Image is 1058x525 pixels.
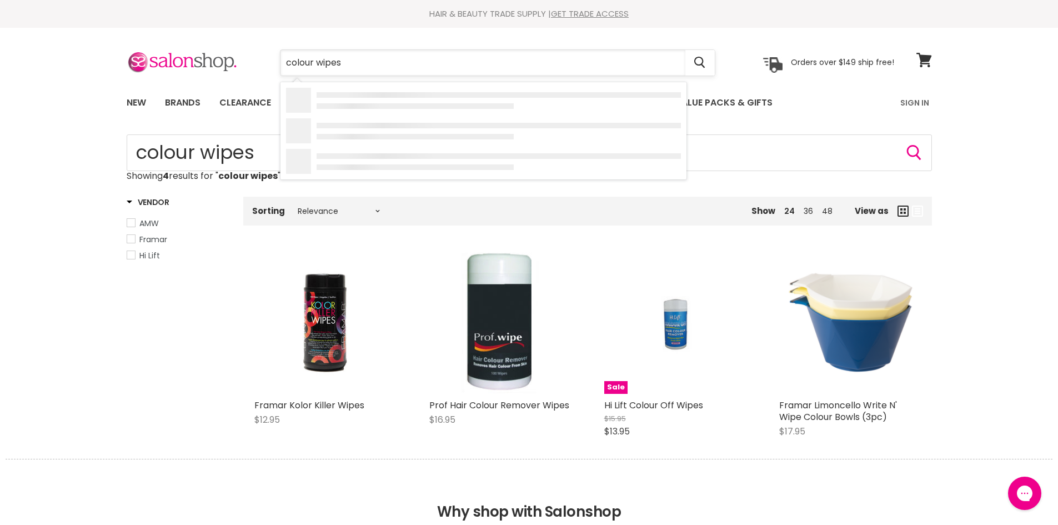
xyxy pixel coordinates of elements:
[751,205,775,217] span: Show
[127,134,932,171] form: Product
[667,91,781,114] a: Value Packs & Gifts
[127,217,229,229] a: AMW
[628,252,722,394] img: Hi Lift Colour Off Wipes
[254,252,396,394] img: Framar Kolor Killer Wipes
[254,413,280,426] span: $12.95
[784,206,795,217] a: 24
[779,252,921,394] img: Framar Limoncello Write N' Wipe Colour Bowls (3pc)
[894,91,936,114] a: Sign In
[113,87,946,119] nav: Main
[127,197,169,208] h3: Vendor
[127,249,229,262] a: Hi Lift
[685,50,715,76] button: Search
[604,413,626,424] span: $15.95
[429,413,455,426] span: $16.95
[127,134,932,171] input: Search
[252,206,285,216] label: Sorting
[113,8,946,19] div: HAIR & BEAUTY TRADE SUPPLY |
[254,399,364,412] a: Framar Kolor Killer Wipes
[118,91,154,114] a: New
[139,234,167,245] span: Framar
[905,144,923,162] button: Search
[157,91,209,114] a: Brands
[604,381,628,394] span: Sale
[453,252,547,394] img: Prof Hair Colour Remover Wipes
[429,399,569,412] a: Prof Hair Colour Remover Wipes
[118,87,838,119] ul: Main menu
[127,233,229,246] a: Framar
[218,169,278,182] strong: colour wipes
[855,206,889,216] span: View as
[127,171,932,181] p: Showing results for " "
[804,206,813,217] a: 36
[280,49,715,76] form: Product
[791,57,894,67] p: Orders over $149 ship free!
[211,91,279,114] a: Clearance
[139,218,159,229] span: AMW
[604,399,703,412] a: Hi Lift Colour Off Wipes
[163,169,169,182] strong: 4
[1002,473,1047,514] iframe: Gorgias live chat messenger
[280,50,685,76] input: Search
[139,250,160,261] span: Hi Lift
[779,399,897,423] a: Framar Limoncello Write N' Wipe Colour Bowls (3pc)
[604,252,746,394] a: Hi Lift Colour Off WipesSale
[429,252,571,394] a: Prof Hair Colour Remover Wipes
[551,8,629,19] a: GET TRADE ACCESS
[822,206,833,217] a: 48
[779,425,805,438] span: $17.95
[604,425,630,438] span: $13.95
